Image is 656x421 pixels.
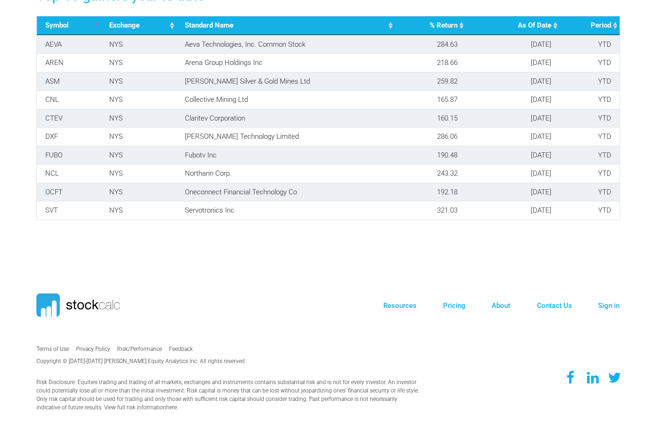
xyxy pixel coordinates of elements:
[169,346,193,352] a: Feedback
[36,357,271,365] p: Copyright © [DATE]-[DATE] [PERSON_NAME] Equity Analytics Inc. All rights reserved.
[598,301,620,310] a: Sign in
[176,201,395,220] td: Servotronics Inc
[395,53,466,72] td: 218.66
[395,90,466,109] td: 165.87
[560,35,620,54] td: YTD
[560,127,620,146] td: YTD
[37,183,101,201] td: OCFT
[37,35,101,54] td: AEVA
[176,146,395,164] td: Fubotv Inc
[166,404,177,411] a: here
[560,53,620,72] td: YTD
[466,16,559,35] th: As Of Date: activate to sort column ascending
[466,53,559,72] td: [DATE]
[176,90,395,109] td: Collective Mining Ltd
[466,201,559,220] td: [DATE]
[101,164,176,183] td: NYS
[101,35,176,54] td: NYS
[560,109,620,128] td: YTD
[395,164,466,183] td: 243.32
[101,90,176,109] td: NYS
[466,164,559,183] td: [DATE]
[176,35,395,54] td: Aeva Technologies, Inc. Common Stock
[37,201,101,220] td: SVT
[101,72,176,91] td: NYS
[176,72,395,91] td: [PERSON_NAME] Silver & Gold Mines Ltd
[466,127,559,146] td: [DATE]
[466,146,559,164] td: [DATE]
[466,35,559,54] td: [DATE]
[492,301,510,310] a: About
[560,16,620,35] th: Period: activate to sort column ascending
[37,109,101,128] td: CTEV
[466,183,559,201] td: [DATE]
[560,72,620,91] td: YTD
[101,127,176,146] td: NYS
[560,164,620,183] td: YTD
[176,127,395,146] td: [PERSON_NAME] Technology Limited
[395,72,466,91] td: 259.82
[37,53,101,72] td: AREN
[101,183,176,201] td: NYS
[37,127,101,146] td: DXF
[76,346,110,352] a: Privacy Policy
[101,109,176,128] td: NYS
[37,16,101,35] th: Symbol: activate to sort column descending
[395,109,466,128] td: 160.15
[466,72,559,91] td: [DATE]
[560,90,620,109] td: YTD
[443,301,466,310] a: Pricing
[101,146,176,164] td: NYS
[117,346,162,352] a: Risk/Performance
[101,53,176,72] td: NYS
[560,201,620,220] td: YTD
[395,146,466,164] td: 190.48
[466,109,559,128] td: [DATE]
[36,346,69,352] a: Terms of Use
[176,53,395,72] td: Arena Group Holdings Inc
[466,90,559,109] td: [DATE]
[176,183,395,201] td: Oneconnect Financial Technology Co
[395,201,466,220] td: 321.03
[395,35,466,54] td: 284.63
[560,183,620,201] td: YTD
[101,16,176,35] th: Exchange: activate to sort column ascending
[37,164,101,183] td: NCL
[37,146,101,164] td: FUBO
[560,146,620,164] td: YTD
[36,378,421,412] p: Risk Disclosure: Equities trading and trading of all markets, exchanges and instruments contains ...
[176,109,395,128] td: Claritev Corporation
[395,127,466,146] td: 286.06
[176,16,395,35] th: Standard Name: activate to sort column ascending
[101,201,176,220] td: NYS
[176,164,395,183] td: Northann Corp.
[537,301,572,310] a: Contact Us
[383,301,416,310] a: Resources
[395,16,466,35] th: % Return: activate to sort column ascending
[37,72,101,91] td: ASM
[37,90,101,109] td: CNL
[395,183,466,201] td: 192.18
